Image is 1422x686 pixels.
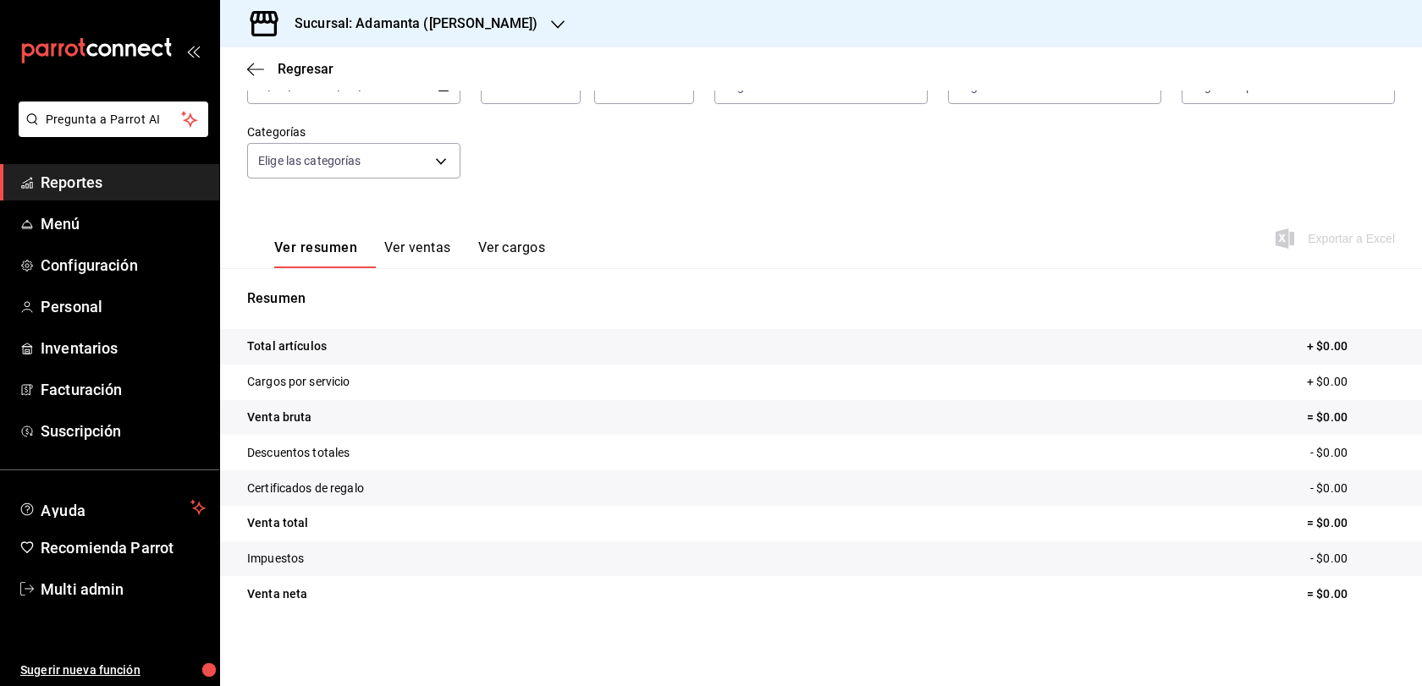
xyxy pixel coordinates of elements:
[1310,480,1395,497] p: - $0.00
[41,212,206,235] span: Menú
[247,444,350,462] p: Descuentos totales
[41,536,206,559] span: Recomienda Parrot
[41,254,206,277] span: Configuración
[1310,550,1395,568] p: - $0.00
[1307,409,1395,426] p: = $0.00
[41,171,206,194] span: Reportes
[247,514,308,532] p: Venta total
[12,123,208,140] a: Pregunta a Parrot AI
[384,239,451,268] button: Ver ventas
[20,661,206,679] span: Sugerir nueva función
[19,102,208,137] button: Pregunta a Parrot AI
[274,239,545,268] div: navigation tabs
[278,61,333,77] span: Regresar
[247,409,311,426] p: Venta bruta
[247,338,327,355] p: Total artículos
[1307,373,1395,391] p: + $0.00
[1307,514,1395,532] p: = $0.00
[186,44,200,58] button: open_drawer_menu
[247,585,307,603] p: Venta neta
[247,288,1395,309] p: Resumen
[247,61,333,77] button: Regresar
[281,14,537,34] h3: Sucursal: Adamanta ([PERSON_NAME])
[46,111,182,129] span: Pregunta a Parrot AI
[247,550,304,568] p: Impuestos
[478,239,546,268] button: Ver cargos
[1310,444,1395,462] p: - $0.00
[274,239,357,268] button: Ver resumen
[247,373,350,391] p: Cargos por servicio
[41,378,206,401] span: Facturación
[41,420,206,442] span: Suscripción
[41,337,206,359] span: Inventarios
[1307,338,1395,355] p: + $0.00
[247,126,460,138] label: Categorías
[247,480,364,497] p: Certificados de regalo
[41,578,206,601] span: Multi admin
[258,152,361,169] span: Elige las categorías
[41,295,206,318] span: Personal
[41,497,184,518] span: Ayuda
[1307,585,1395,603] p: = $0.00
